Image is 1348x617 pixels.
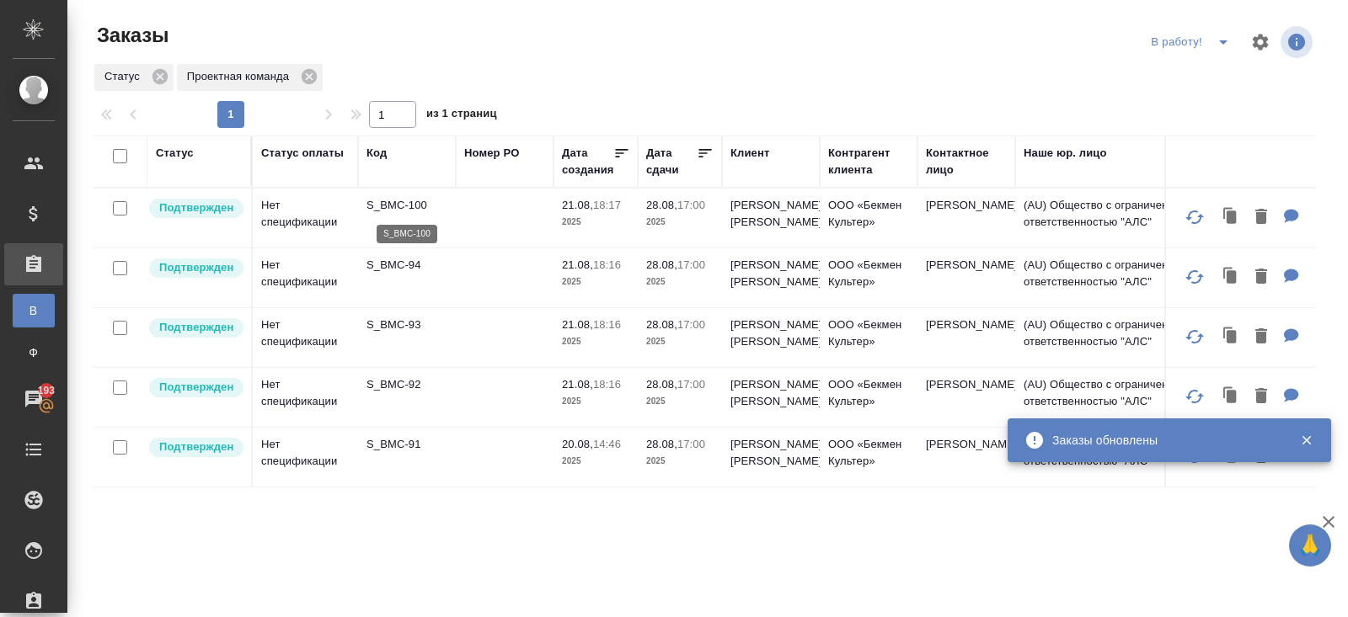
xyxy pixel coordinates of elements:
[13,336,55,370] a: Ф
[1015,308,1217,367] td: (AU) Общество с ограниченной ответственностью "АЛС"
[646,274,714,290] p: 2025
[730,436,811,470] p: [PERSON_NAME] [PERSON_NAME]
[4,378,63,420] a: 193
[730,376,811,410] p: [PERSON_NAME] [PERSON_NAME]
[94,64,174,91] div: Статус
[828,316,909,350] p: ООО «Бекмен Культер»
[261,145,344,162] div: Статус оплаты
[1240,22,1281,62] span: Настроить таблицу
[917,428,1015,487] td: [PERSON_NAME]
[562,214,629,231] p: 2025
[562,453,629,470] p: 2025
[13,294,55,327] a: В
[593,318,621,331] p: 18:16
[253,189,358,247] td: Нет спецификации
[646,214,714,231] p: 2025
[1247,380,1276,414] button: Удалить
[464,145,519,162] div: Номер PO
[562,438,593,450] p: 20.08,
[1215,380,1247,414] button: Клонировать
[1015,248,1217,307] td: (AU) Общество с ограниченной ответственностью "АЛС"
[366,197,447,214] p: S_BMC-100
[677,318,705,331] p: 17:00
[1015,189,1217,247] td: (AU) Общество с ограниченной ответственностью "АЛС"
[917,248,1015,307] td: [PERSON_NAME]
[147,436,243,459] div: Выставляет КМ после уточнения всех необходимых деталей и получения согласия клиента на запуск. С ...
[159,199,233,216] p: Подтвержден
[147,257,243,279] div: Выставляет КМ после уточнения всех необходимых деталей и получения согласия клиента на запуск. С ...
[562,393,629,410] p: 2025
[366,145,387,162] div: Код
[1247,320,1276,354] button: Удалить
[187,68,295,85] p: Проектная команда
[159,259,233,276] p: Подтвержден
[366,376,447,393] p: S_BMC-92
[730,145,769,162] div: Клиент
[366,316,447,333] p: S_BMC-93
[926,145,1007,178] div: Контактное лицо
[253,368,358,427] td: Нет спецификации
[1215,320,1247,354] button: Клонировать
[562,274,629,290] p: 2025
[1247,200,1276,235] button: Удалить
[253,428,358,487] td: Нет спецификации
[562,258,593,271] p: 21.08,
[1215,200,1247,235] button: Клонировать
[646,145,697,178] div: Дата сдачи
[828,376,909,410] p: ООО «Бекмен Культер»
[646,378,677,391] p: 28.08,
[917,189,1015,247] td: [PERSON_NAME]
[147,316,243,339] div: Выставляет КМ после уточнения всех необходимых деталей и получения согласия клиента на запуск. С ...
[1147,29,1240,56] div: split button
[1174,316,1215,357] button: Обновить
[1174,197,1215,237] button: Обновить
[593,438,621,450] p: 14:46
[646,199,677,211] p: 28.08,
[93,22,168,49] span: Заказы
[646,258,677,271] p: 28.08,
[646,333,714,350] p: 2025
[1247,260,1276,295] button: Удалить
[1174,376,1215,417] button: Обновить
[593,258,621,271] p: 18:16
[677,438,705,450] p: 17:00
[646,318,677,331] p: 28.08,
[426,104,497,128] span: из 1 страниц
[562,318,593,331] p: 21.08,
[593,199,621,211] p: 18:17
[1174,257,1215,297] button: Обновить
[828,436,909,470] p: ООО «Бекмен Культер»
[253,248,358,307] td: Нет спецификации
[593,378,621,391] p: 18:16
[1215,260,1247,295] button: Клонировать
[177,64,323,91] div: Проектная команда
[730,257,811,290] p: [PERSON_NAME] [PERSON_NAME]
[21,302,46,319] span: В
[1024,145,1107,162] div: Наше юр. лицо
[104,68,146,85] p: Статус
[562,145,613,178] div: Дата создания
[159,319,233,336] p: Подтвержден
[646,393,714,410] p: 2025
[828,257,909,290] p: ООО «Бекмен Культер»
[1281,26,1316,58] span: Посмотреть информацию
[21,344,46,361] span: Ф
[562,333,629,350] p: 2025
[646,438,677,450] p: 28.08,
[646,453,714,470] p: 2025
[562,378,593,391] p: 21.08,
[159,439,233,455] p: Подтвержден
[828,197,909,231] p: ООО «Бекмен Культер»
[677,258,705,271] p: 17:00
[1015,368,1217,427] td: (AU) Общество с ограниченной ответственностью "АЛС"
[677,199,705,211] p: 17:00
[828,145,909,178] div: Контрагент клиента
[730,197,811,231] p: [PERSON_NAME] [PERSON_NAME]
[28,382,66,399] span: 193
[159,379,233,396] p: Подтвержден
[156,145,194,162] div: Статус
[1052,432,1275,449] div: Заказы обновлены
[917,308,1015,367] td: [PERSON_NAME]
[677,378,705,391] p: 17:00
[366,257,447,274] p: S_BMC-94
